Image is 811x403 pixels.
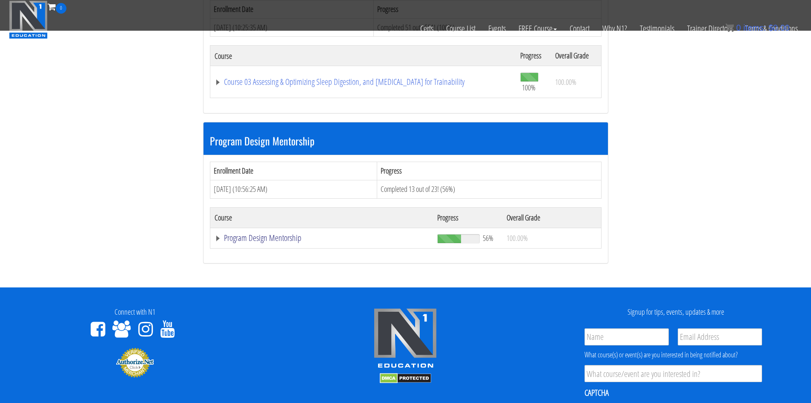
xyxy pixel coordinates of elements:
h4: Signup for tips, events, updates & more [547,308,805,316]
a: Trainer Directory [681,14,739,43]
bdi: 0.00 [768,23,790,32]
th: Progress [516,46,551,66]
th: Overall Grade [551,46,601,66]
img: n1-education [9,0,48,39]
span: 100% [522,83,536,92]
h4: Connect with N1 [6,308,264,316]
a: Terms & Conditions [739,14,804,43]
input: What course/event are you interested in? [585,365,762,382]
td: Completed 13 out of 23! (56%) [377,180,601,198]
th: Course [210,46,516,66]
th: Overall Grade [502,207,601,228]
label: CAPTCHA [585,387,609,398]
a: FREE Course [512,14,563,43]
a: Program Design Mentorship [215,234,429,242]
a: 0 items: $0.00 [725,23,790,32]
span: 0 [56,3,66,14]
img: Authorize.Net Merchant - Click to Verify [116,347,154,378]
th: Course [210,207,433,228]
h3: Program Design Mentorship [210,135,602,146]
input: Email Address [678,328,762,345]
span: 56% [483,233,493,243]
a: Why N1? [596,14,633,43]
th: Enrollment Date [210,162,377,180]
img: n1-edu-logo [373,308,437,371]
a: Contact [563,14,596,43]
span: items: [743,23,766,32]
img: icon11.png [725,23,734,32]
a: Course 03 Assessing & Optimizing Sleep Digestion, and [MEDICAL_DATA] for Trainability [215,78,512,86]
td: 100.00% [502,228,601,248]
span: $ [768,23,773,32]
th: Progress [377,162,601,180]
a: Course List [440,14,482,43]
a: Certs [414,14,440,43]
span: 0 [736,23,741,32]
div: What course(s) or event(s) are you interested in being notified about? [585,350,762,360]
td: [DATE] (10:56:25 AM) [210,180,377,198]
th: Progress [433,207,502,228]
a: Events [482,14,512,43]
a: Testimonials [633,14,681,43]
a: 0 [48,1,66,12]
img: DMCA.com Protection Status [380,373,431,383]
td: 100.00% [551,66,601,98]
input: Name [585,328,669,345]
